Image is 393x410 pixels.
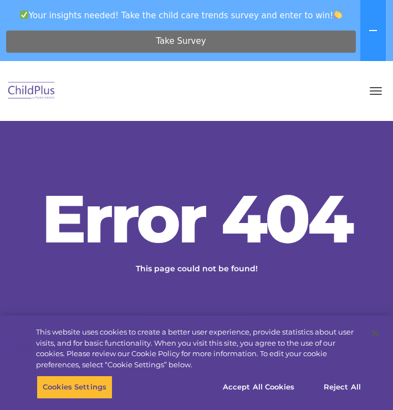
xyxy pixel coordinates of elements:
img: ChildPlus by Procare Solutions [6,78,58,104]
button: Cookies Settings [37,376,113,399]
p: This page could not be found! [80,263,313,275]
a: Take Survey [6,31,356,53]
img: 👏 [334,11,342,19]
h2: Error 404 [30,185,363,252]
div: This website uses cookies to create a better user experience, provide statistics about user visit... [36,327,365,370]
button: Close [363,321,387,346]
span: Your insights needed! Take the child care trends survey and enter to win! [4,4,358,26]
button: Reject All [308,376,377,399]
img: ✅ [20,11,28,19]
button: Accept All Cookies [217,376,300,399]
span: Take Survey [156,32,206,51]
